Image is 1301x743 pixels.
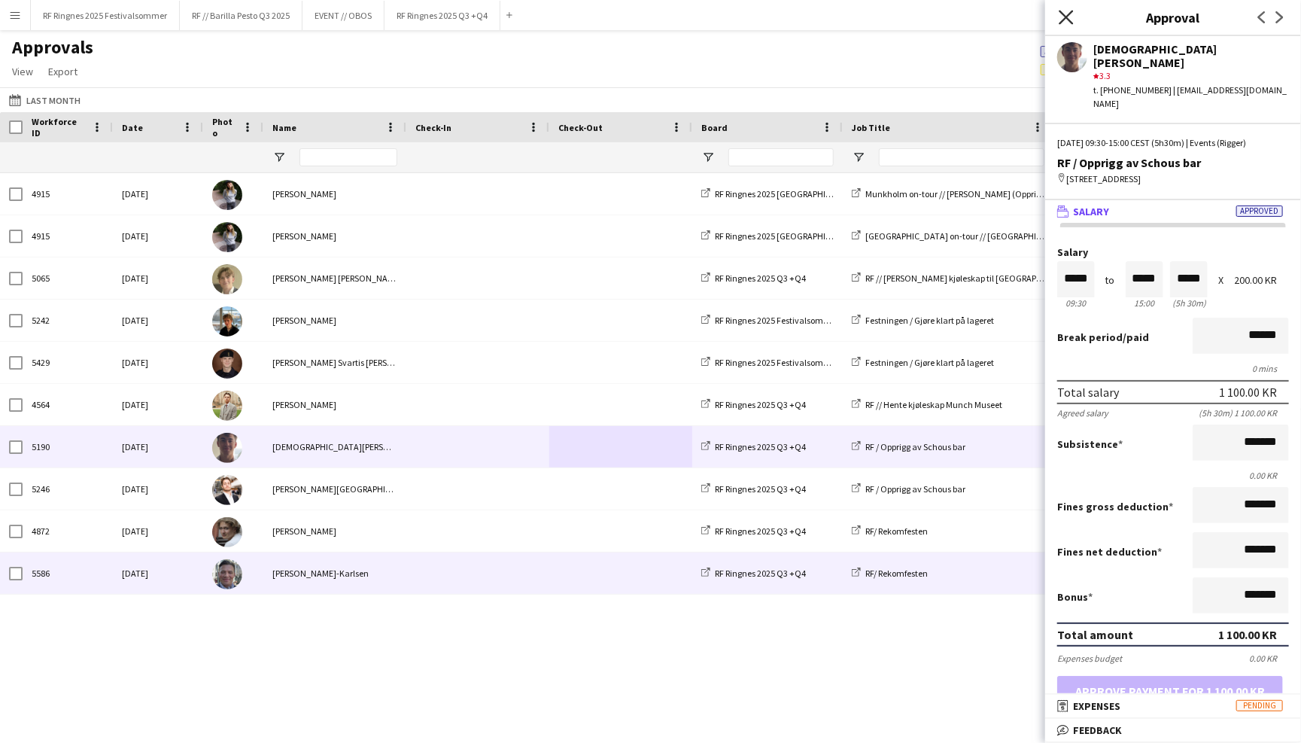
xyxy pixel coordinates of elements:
[113,257,203,299] div: [DATE]
[212,264,242,294] img: Bastian Solem
[113,384,203,425] div: [DATE]
[852,568,928,579] a: RF/ Rekomfesten
[31,1,180,30] button: RF Ringnes 2025 Festivalsommer
[701,151,715,164] button: Open Filter Menu
[1057,653,1122,664] div: Expenses budget
[1249,653,1289,664] div: 0.00 KR
[865,483,965,495] span: RF / Opprigg av Schous bar
[715,230,889,242] span: RF Ringnes 2025 [GEOGRAPHIC_DATA] on-tour
[1057,545,1162,559] label: Fines net deduction
[879,148,1044,166] input: Job Title Filter Input
[1057,437,1123,451] label: Subsistence
[263,384,406,425] div: [PERSON_NAME]
[1105,275,1115,286] div: to
[113,215,203,257] div: [DATE]
[852,357,994,368] a: Festningen / Gjøre klart på lageret
[1234,275,1289,286] div: 200.00 KR
[852,315,994,326] a: Festningen / Gjøre klart på lageret
[263,173,406,215] div: [PERSON_NAME]
[1126,297,1163,309] div: 15:00
[865,230,1096,242] span: [GEOGRAPHIC_DATA] on-tour // [GEOGRAPHIC_DATA] (reise)
[263,426,406,467] div: [DEMOGRAPHIC_DATA][PERSON_NAME]
[1057,470,1289,481] div: 0.00 KR
[715,483,806,495] span: RF Ringnes 2025 Q3 +Q4
[1045,8,1301,27] h3: Approval
[1218,275,1223,286] div: X
[272,122,296,133] span: Name
[1073,723,1122,737] span: Feedback
[1057,627,1133,642] div: Total amount
[715,273,806,284] span: RF Ringnes 2025 Q3 +Q4
[1057,247,1289,258] label: Salary
[852,230,1096,242] a: [GEOGRAPHIC_DATA] on-tour // [GEOGRAPHIC_DATA] (reise)
[1057,297,1095,309] div: 09:30
[23,510,113,552] div: 4872
[558,122,603,133] span: Check-Out
[263,553,406,594] div: [PERSON_NAME]-Karlsen
[852,122,890,133] span: Job Title
[23,300,113,341] div: 5242
[23,468,113,510] div: 5246
[6,62,39,81] a: View
[865,273,1078,284] span: RF // [PERSON_NAME] kjøleskap til [GEOGRAPHIC_DATA]
[212,306,242,336] img: Lennox Ossege
[715,399,806,410] span: RF Ringnes 2025 Q3 +Q4
[48,65,78,78] span: Export
[701,441,806,452] a: RF Ringnes 2025 Q3 +Q4
[701,399,806,410] a: RF Ringnes 2025 Q3 +Q4
[1093,42,1289,69] div: [DEMOGRAPHIC_DATA][PERSON_NAME]
[1057,590,1093,604] label: Bonus
[1093,69,1289,83] div: 3.3
[212,391,242,421] img: Alex Øyen
[1045,719,1301,741] mat-expansion-panel-header: Feedback
[701,483,806,495] a: RF Ringnes 2025 Q3 +Q4
[865,568,928,579] span: RF/ Rekomfesten
[212,349,242,379] img: Simon Svartis Christiansen
[701,122,728,133] span: Board
[212,517,242,547] img: Jesper Roth
[32,116,86,139] span: Workforce ID
[1045,200,1301,223] mat-expansion-panel-header: SalaryApproved
[263,510,406,552] div: [PERSON_NAME]
[113,553,203,594] div: [DATE]
[1057,363,1289,374] div: 0 mins
[1057,136,1289,150] div: [DATE] 09:30-15:00 CEST (5h30m) | Events (Rigger)
[263,215,406,257] div: [PERSON_NAME]
[701,315,839,326] a: RF Ringnes 2025 Festivalsommer
[701,230,889,242] a: RF Ringnes 2025 [GEOGRAPHIC_DATA] on-tour
[1236,206,1283,217] span: Approved
[852,441,965,452] a: RF / Opprigg av Schous bar
[23,173,113,215] div: 4915
[113,300,203,341] div: [DATE]
[701,525,806,537] a: RF Ringnes 2025 Q3 +Q4
[385,1,500,30] button: RF Ringnes 2025 Q3 +Q4
[715,315,839,326] span: RF Ringnes 2025 Festivalsommer
[865,399,1002,410] span: RF // Hente kjøleskap Munch Museet
[1218,627,1277,642] div: 1 100.00 KR
[212,222,242,252] img: Mille Berger
[1057,330,1149,344] label: /paid
[212,116,236,139] span: Photo
[852,273,1078,284] a: RF // [PERSON_NAME] kjøleskap til [GEOGRAPHIC_DATA]
[42,62,84,81] a: Export
[865,188,1048,199] span: Munkholm on-tour // [PERSON_NAME] (Opprigg)
[23,215,113,257] div: 4915
[1057,500,1173,513] label: Fines gross deduction
[865,315,994,326] span: Festningen / Gjøre klart på lageret
[701,273,806,284] a: RF Ringnes 2025 Q3 +Q4
[263,300,406,341] div: [PERSON_NAME]
[113,342,203,383] div: [DATE]
[852,399,1002,410] a: RF // Hente kjøleskap Munch Museet
[23,384,113,425] div: 4564
[865,357,994,368] span: Festningen / Gjøre klart på lageret
[263,468,406,510] div: [PERSON_NAME][GEOGRAPHIC_DATA]
[1093,84,1289,111] div: t. [PHONE_NUMBER] | [EMAIL_ADDRESS][DOMAIN_NAME]
[6,91,84,109] button: Last Month
[272,151,286,164] button: Open Filter Menu
[1219,385,1277,400] div: 1 100.00 KR
[1170,297,1208,309] div: 5h 30m
[715,568,806,579] span: RF Ringnes 2025 Q3 +Q4
[1199,407,1289,419] div: (5h 30m) 1 100.00 KR
[212,433,242,463] img: Christian Tohje
[865,525,928,537] span: RF/ Rekomfesten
